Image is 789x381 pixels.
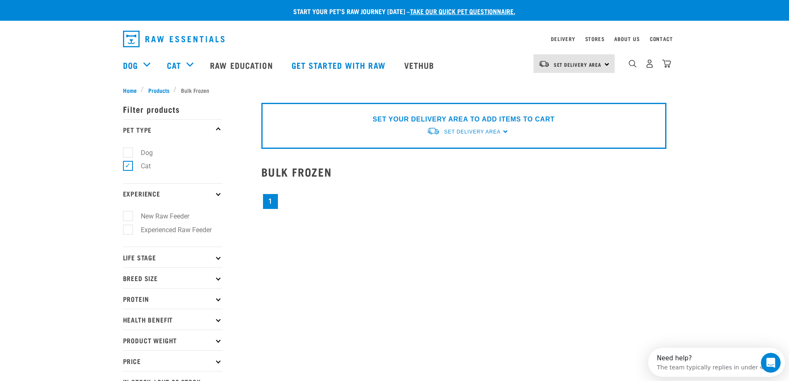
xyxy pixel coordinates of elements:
[283,49,396,82] a: Get started with Raw
[128,161,154,171] label: Cat
[9,7,119,14] div: Need help?
[123,330,222,350] p: Product Weight
[123,99,222,119] p: Filter products
[538,60,550,68] img: van-moving.png
[263,194,278,209] a: Page 1
[123,267,222,288] p: Breed Size
[9,14,119,22] div: The team typically replies in under 4h
[128,225,215,235] label: Experienced Raw Feeder
[396,49,445,82] a: Vethub
[167,59,181,71] a: Cat
[116,27,673,51] nav: dropdown navigation
[427,127,440,136] img: van-moving.png
[373,114,555,124] p: SET YOUR DELIVERY AREA TO ADD ITEMS TO CART
[585,37,605,40] a: Stores
[128,211,193,221] label: New Raw Feeder
[629,60,637,68] img: home-icon-1@2x.png
[128,148,156,158] label: Dog
[3,3,143,26] div: Open Intercom Messenger
[551,37,575,40] a: Delivery
[123,183,222,204] p: Experience
[123,350,222,371] p: Price
[144,86,174,95] a: Products
[123,247,222,267] p: Life Stage
[614,37,639,40] a: About Us
[650,37,673,40] a: Contact
[662,59,671,68] img: home-icon@2x.png
[123,86,137,95] span: Home
[761,353,781,373] iframe: Intercom live chat
[148,86,169,95] span: Products
[123,119,222,140] p: Pet Type
[261,165,666,178] h2: Bulk Frozen
[410,9,515,13] a: take our quick pet questionnaire.
[645,59,654,68] img: user.png
[444,129,500,135] span: Set Delivery Area
[123,86,141,95] a: Home
[123,86,666,95] nav: breadcrumbs
[123,309,222,330] p: Health Benefit
[123,288,222,309] p: Protein
[123,31,224,47] img: Raw Essentials Logo
[123,59,138,71] a: Dog
[261,192,666,211] nav: pagination
[554,63,602,66] span: Set Delivery Area
[648,348,785,377] iframe: Intercom live chat discovery launcher
[202,49,283,82] a: Raw Education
